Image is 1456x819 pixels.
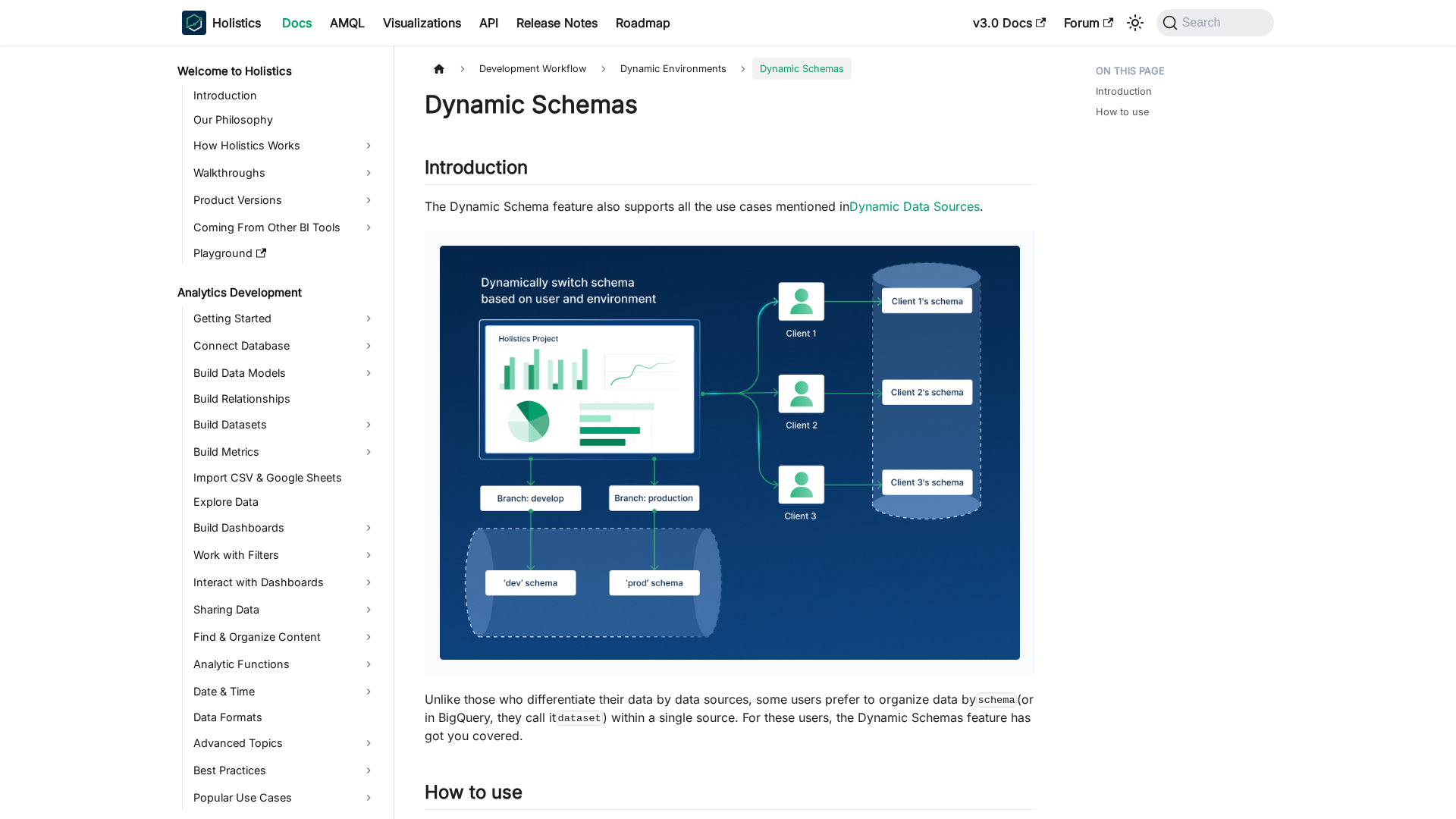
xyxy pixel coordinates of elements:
[189,161,381,185] a: Walkthroughs
[273,11,321,35] a: Docs
[189,109,381,130] a: Our Philosophy
[173,282,381,303] a: Analytics Development
[189,306,381,331] a: Getting Started
[189,388,381,409] a: Build Relationships
[189,786,381,810] a: Popular Use Cases
[425,690,1035,745] p: Unlike those who differentiate their data by data sources, some users prefer to organize data by ...
[470,11,507,35] a: API
[425,89,1035,120] h1: Dynamic Schemas
[189,413,381,437] a: Build Datasets
[189,215,381,240] a: Coming From Other BI Tools
[189,243,381,264] a: Playground
[182,11,261,35] a: HolisticsHolisticsHolistics
[440,246,1020,659] img: Dynamically pointing Holistics to different schemas
[189,188,381,212] a: Product Versions
[425,156,1035,185] h2: Introduction
[189,543,381,567] a: Work with Filters
[189,133,381,158] a: How Holistics Works
[425,58,453,80] a: Home page
[964,11,1055,35] a: v3.0 Docs
[1055,11,1122,35] a: Forum
[189,516,381,540] a: Build Dashboards
[321,11,374,35] a: AMQL
[507,11,607,35] a: Release Notes
[189,334,381,358] a: Connect Database
[189,758,381,783] a: Best Practices
[425,781,1035,810] h2: How to use
[189,652,381,676] a: Analytic Functions
[189,467,381,488] a: Import CSV & Google Sheets
[189,491,381,513] a: Explore Data
[752,58,852,80] span: Dynamic Schemas
[1178,16,1230,30] span: Search
[189,679,381,704] a: Date & Time
[1096,84,1152,99] a: Introduction
[189,361,381,385] a: Build Data Models
[189,570,381,595] a: Interact with Dashboards
[189,625,381,649] a: Find & Organize Content
[556,711,603,726] code: dataset
[425,197,1035,215] p: The Dynamic Schema feature also supports all the use cases mentioned in .
[189,707,381,728] a: Data Formats
[167,45,394,819] nav: Docs sidebar
[1156,9,1274,36] button: Search (Command+K)
[472,58,594,80] span: Development Workflow
[613,58,734,80] span: Dynamic Environments
[374,11,470,35] a: Visualizations
[212,14,261,32] b: Holistics
[1096,105,1149,119] a: How to use
[189,731,381,755] a: Advanced Topics
[189,85,381,106] a: Introduction
[425,58,1035,80] nav: Breadcrumbs
[849,199,980,214] a: Dynamic Data Sources
[173,61,381,82] a: Welcome to Holistics
[189,440,381,464] a: Build Metrics
[189,598,381,622] a: Sharing Data
[976,692,1017,708] code: schema
[607,11,679,35] a: Roadmap
[1123,11,1147,35] button: Switch between dark and light mode (currently system mode)
[182,11,206,35] img: Holistics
